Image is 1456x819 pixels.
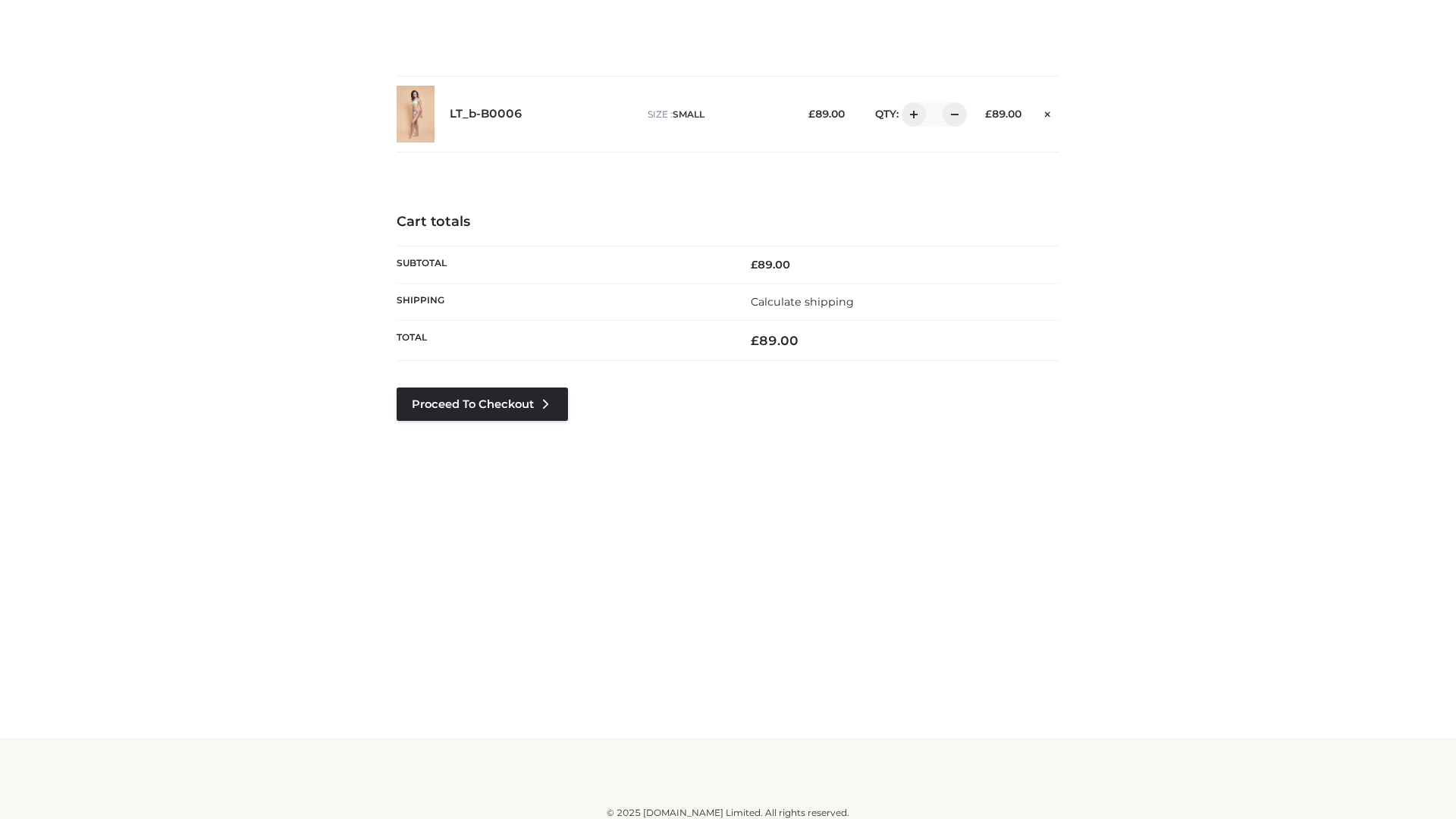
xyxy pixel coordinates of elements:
bdi: 89.00 [751,258,790,271]
th: Total [397,321,728,361]
p: size : [648,108,785,121]
span: SMALL [673,108,704,120]
span: £ [808,108,815,120]
a: Proceed to Checkout [397,388,568,421]
bdi: 89.00 [808,108,845,120]
bdi: 89.00 [985,108,1021,120]
th: Subtotal [397,246,728,283]
h4: Cart totals [397,214,1059,231]
span: £ [985,108,992,120]
a: Calculate shipping [751,295,854,309]
a: LT_b-B0006 [450,107,522,121]
bdi: 89.00 [751,333,799,348]
div: QTY: [860,102,962,127]
th: Shipping [397,283,728,320]
span: £ [751,333,759,348]
a: Remove this item [1037,102,1059,122]
span: £ [751,258,758,271]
